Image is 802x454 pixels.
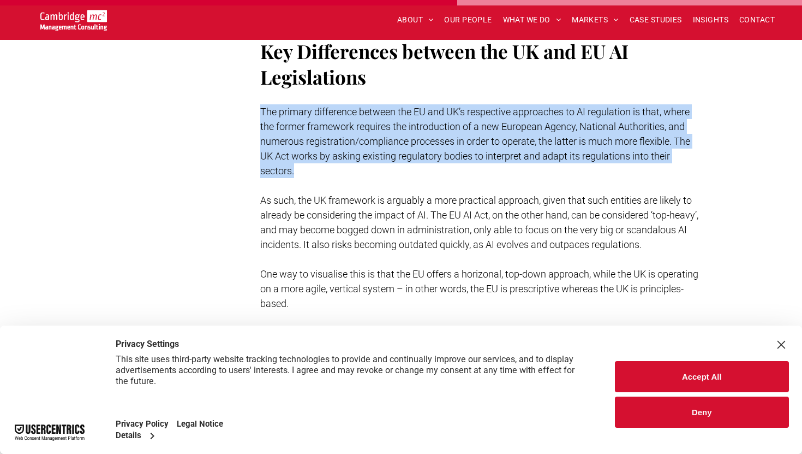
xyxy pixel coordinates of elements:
[566,11,624,28] a: MARKETS
[439,11,497,28] a: OUR PEOPLE
[260,106,690,176] span: The primary difference between the EU and UK’s respective approaches to AI regulation is that, wh...
[40,11,107,23] a: Your Business Transformed | Cambridge Management Consulting
[498,11,567,28] a: WHAT WE DO
[260,38,629,90] span: Key Differences between the UK and EU AI Legislations
[260,268,698,309] span: One way to visualise this is that the EU offers a horizonal, top-down approach, while the UK is o...
[687,11,734,28] a: INSIGHTS
[734,11,780,28] a: CONTACT
[40,10,107,31] img: Go to Homepage
[392,11,439,28] a: ABOUT
[624,11,687,28] a: CASE STUDIES
[260,194,698,250] span: As such, the UK framework is arguably a more practical approach, given that such entities are lik...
